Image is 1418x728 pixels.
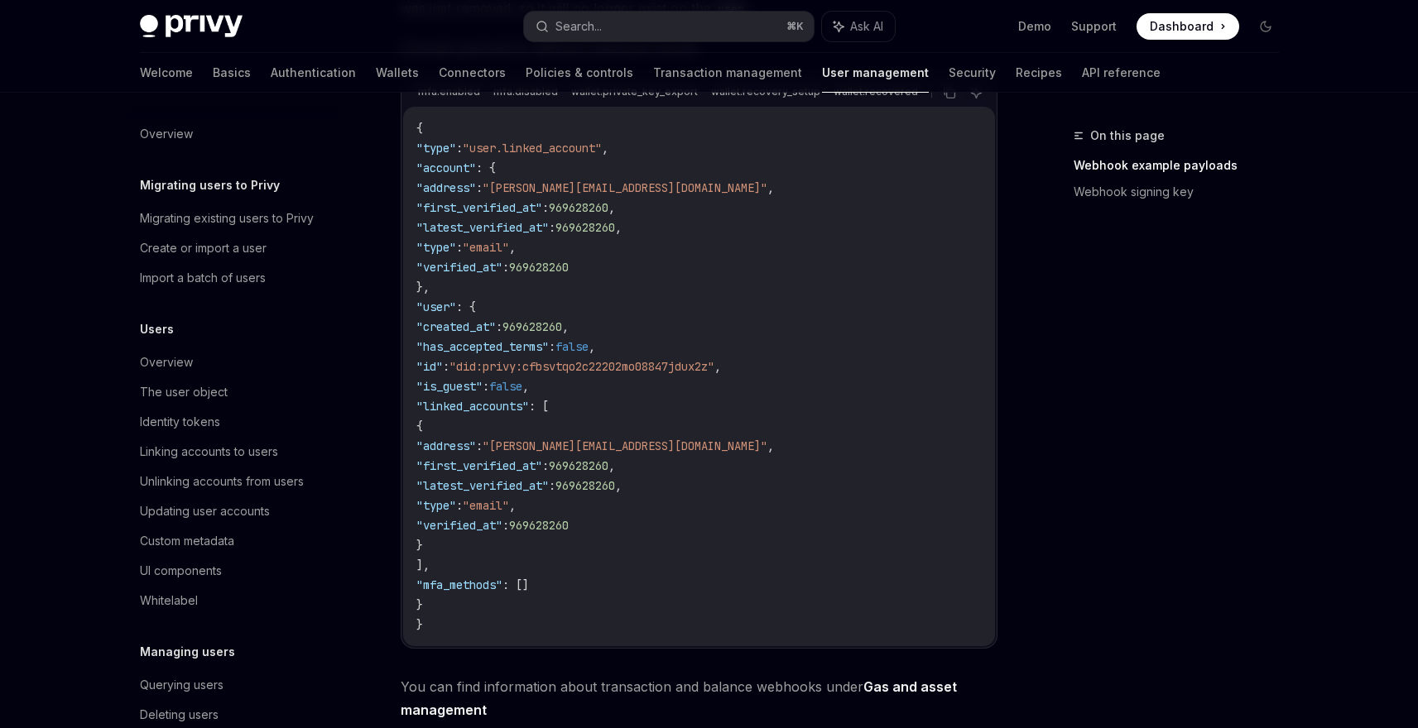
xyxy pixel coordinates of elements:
[939,82,960,103] button: Copy the contents from the code block
[949,53,996,93] a: Security
[127,437,339,467] a: Linking accounts to users
[416,240,456,255] span: "type"
[456,299,476,314] span: : {
[416,200,542,215] span: "first_verified_at"
[416,359,443,374] span: "id"
[965,82,987,103] button: Ask AI
[416,518,502,533] span: "verified_at"
[127,556,339,586] a: UI components
[1137,13,1239,40] a: Dashboard
[140,124,193,144] div: Overview
[416,478,549,493] span: "latest_verified_at"
[602,141,608,156] span: ,
[1074,152,1292,179] a: Webhook example payloads
[615,220,622,235] span: ,
[140,591,198,611] div: Whitelabel
[127,377,339,407] a: The user object
[140,238,267,258] div: Create or import a user
[476,160,496,175] span: : {
[463,240,509,255] span: "email"
[555,17,602,36] div: Search...
[416,299,456,314] span: "user"
[127,670,339,700] a: Querying users
[502,260,509,275] span: :
[416,399,529,414] span: "linked_accounts"
[463,498,509,513] span: "email"
[562,319,569,334] span: ,
[608,200,615,215] span: ,
[549,339,555,354] span: :
[509,240,516,255] span: ,
[140,382,228,402] div: The user object
[1252,13,1279,40] button: Toggle dark mode
[140,352,193,372] div: Overview
[502,577,529,592] span: : []
[140,319,174,339] h5: Users
[416,339,549,354] span: "has_accepted_terms"
[127,119,339,149] a: Overview
[127,263,339,293] a: Import a batch of users
[608,458,615,473] span: ,
[526,53,633,93] a: Policies & controls
[140,268,266,288] div: Import a batch of users
[416,458,542,473] span: "first_verified_at"
[140,531,234,551] div: Custom metadata
[140,175,280,195] h5: Migrating users to Privy
[522,379,529,394] span: ,
[127,526,339,556] a: Custom metadata
[416,438,476,453] span: "address"
[416,260,502,275] span: "verified_at"
[416,280,430,295] span: },
[416,379,483,394] span: "is_guest"
[555,339,589,354] span: false
[489,379,522,394] span: false
[443,359,449,374] span: :
[127,467,339,496] a: Unlinking accounts from users
[767,180,774,195] span: ,
[714,359,721,374] span: ,
[549,478,555,493] span: :
[822,12,895,41] button: Ask AI
[416,220,549,235] span: "latest_verified_at"
[483,180,767,195] span: "[PERSON_NAME][EMAIL_ADDRESS][DOMAIN_NAME]"
[416,419,423,433] span: {
[140,642,235,662] h5: Managing users
[476,180,483,195] span: :
[456,240,463,255] span: :
[1090,126,1165,146] span: On this page
[416,180,476,195] span: "address"
[542,200,549,215] span: :
[416,160,476,175] span: "account"
[140,472,304,491] div: Unlinking accounts from users
[416,558,430,572] span: ],
[140,675,224,695] div: Querying users
[416,538,423,553] span: }
[416,498,456,513] span: "type"
[653,53,802,93] a: Transaction management
[476,438,483,453] span: :
[502,518,509,533] span: :
[524,12,814,41] button: Search...⌘K
[140,53,193,93] a: Welcome
[271,53,356,93] a: Authentication
[416,617,423,632] span: }
[509,498,516,513] span: ,
[416,121,423,136] span: {
[822,53,929,93] a: User management
[456,498,463,513] span: :
[416,577,502,592] span: "mfa_methods"
[555,220,615,235] span: 969628260
[502,319,562,334] span: 969628260
[213,53,251,93] a: Basics
[449,359,714,374] span: "did:privy:cfbsvtqo2c22202mo08847jdux2z"
[127,496,339,526] a: Updating user accounts
[463,141,602,156] span: "user.linked_account"
[549,220,555,235] span: :
[529,399,549,414] span: : [
[786,20,804,33] span: ⌘ K
[416,597,423,612] span: }
[439,53,506,93] a: Connectors
[401,675,997,721] span: You can find information about transaction and balance webhooks under
[767,438,774,453] span: ,
[615,478,622,493] span: ,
